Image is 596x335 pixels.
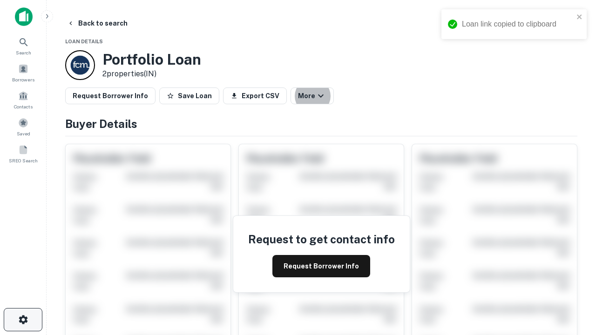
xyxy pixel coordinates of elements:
[291,87,334,104] button: More
[3,33,44,58] a: Search
[65,87,156,104] button: Request Borrower Info
[12,76,34,83] span: Borrowers
[549,261,596,305] iframe: Chat Widget
[102,68,201,80] p: 2 properties (IN)
[462,19,574,30] div: Loan link copied to clipboard
[159,87,219,104] button: Save Loan
[3,141,44,166] a: SREO Search
[102,51,201,68] h3: Portfolio Loan
[63,15,131,32] button: Back to search
[16,49,31,56] span: Search
[272,255,370,277] button: Request Borrower Info
[14,103,33,110] span: Contacts
[576,13,583,22] button: close
[223,87,287,104] button: Export CSV
[15,7,33,26] img: capitalize-icon.png
[3,114,44,139] a: Saved
[248,231,395,248] h4: Request to get contact info
[9,157,38,164] span: SREO Search
[65,39,103,44] span: Loan Details
[3,60,44,85] a: Borrowers
[17,130,30,137] span: Saved
[65,115,577,132] h4: Buyer Details
[3,87,44,112] a: Contacts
